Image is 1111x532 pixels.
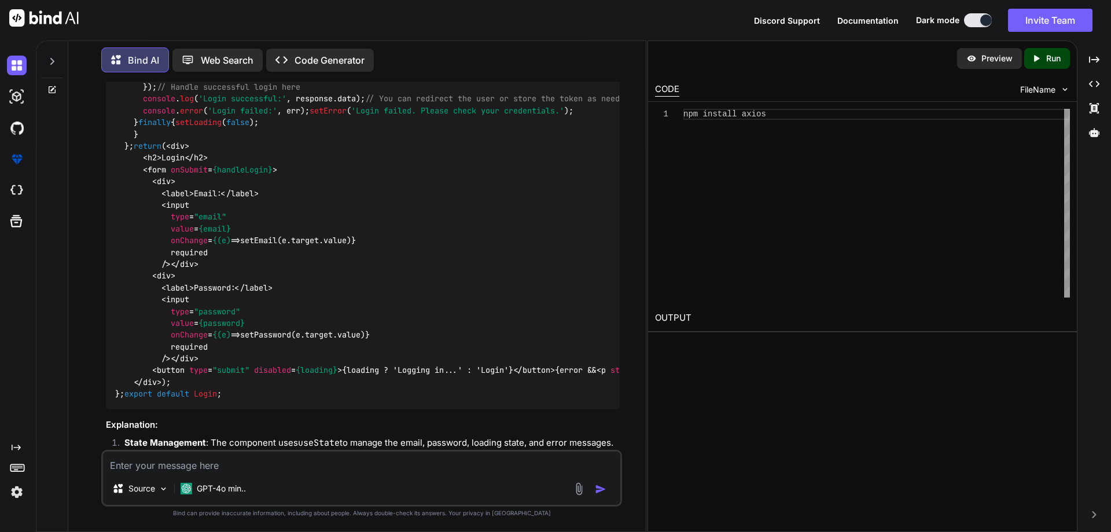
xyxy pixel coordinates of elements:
span: type [171,212,189,222]
span: console [143,94,175,104]
img: Bind AI [9,9,79,27]
p: Code Generator [295,53,365,67]
span: Login [194,389,217,399]
span: div [143,377,157,387]
p: Bind can provide inaccurate information, including about people. Always double-check its answers.... [101,509,622,518]
span: </ > [185,153,208,163]
img: GPT-4o mini [181,483,192,494]
span: </ > [171,353,198,364]
span: label [231,188,254,199]
span: 'Login successful:' [198,94,286,104]
span: div [180,259,194,269]
span: Discord Support [754,16,820,25]
strong: State Management [124,437,206,448]
span: < > [152,271,175,281]
li: : The component uses to manage the email, password, loading state, and error messages. [115,436,620,453]
span: < = = = => [115,200,240,245]
span: button [523,365,550,376]
img: settings [7,482,27,502]
button: Discord Support [754,14,820,27]
img: cloudideIcon [7,181,27,200]
span: input [166,200,189,210]
span: < > [161,282,194,293]
span: console [143,105,175,116]
p: Web Search [201,53,253,67]
span: disabled [254,365,291,376]
p: Bind AI [128,53,159,67]
span: < > [143,153,161,163]
p: GPT-4o min.. [197,483,246,494]
span: value [171,223,194,234]
button: Documentation [837,14,899,27]
img: chevron down [1060,85,1070,94]
p: Preview [981,53,1013,64]
span: // Handle successful login here [157,82,300,92]
span: div [157,177,171,187]
span: setError [310,105,347,116]
span: div [171,141,185,151]
span: label [245,282,268,293]
img: icon [595,483,606,495]
span: button [157,365,185,376]
span: </ > [222,188,259,199]
span: value [171,318,194,328]
span: return [134,141,161,151]
span: log [180,94,194,104]
p: Run [1046,53,1061,64]
span: {handleLogin} [212,164,273,175]
span: Login Email: setEmail(e.target.value)} required /> Password: setPassword(e.target.value)} require... [115,141,810,387]
span: {password} [198,318,245,328]
span: type [171,306,189,317]
span: 'Login failed. Please check your credentials.' [351,105,564,116]
span: "password" [194,306,240,317]
span: {(e) [212,236,231,246]
button: Invite Team [1008,9,1092,32]
span: type [189,365,208,376]
span: h2 [148,153,157,163]
span: {email} [198,223,231,234]
h3: Explanation: [106,419,620,432]
span: false [226,118,249,128]
span: < = = = => [115,294,245,340]
span: div [180,353,194,364]
span: onSubmit [171,164,208,175]
span: Documentation [837,16,899,25]
div: CODE [655,83,679,97]
img: darkChat [7,56,27,75]
span: label [166,282,189,293]
span: data [337,94,356,104]
h2: OUTPUT [648,304,1077,332]
span: "submit" [212,365,249,376]
code: useState [298,437,340,449]
img: Pick Models [159,484,168,494]
span: p [601,365,606,376]
img: preview [966,53,977,64]
span: // You can redirect the user or store the token as needed [365,94,629,104]
span: < > [166,141,189,151]
span: </ > [134,377,161,387]
span: < = > [143,164,277,175]
span: Dark mode [916,14,959,26]
span: form [148,164,166,175]
div: 1 [655,109,668,120]
span: setLoading [175,118,222,128]
img: githubDark [7,118,27,138]
span: export [124,389,152,399]
span: div [157,271,171,281]
span: error [180,105,203,116]
span: < > [161,188,194,199]
span: FileName [1020,84,1055,96]
span: label [166,188,189,199]
span: npm install axios [683,109,766,119]
span: "email" [194,212,226,222]
span: style [610,365,634,376]
span: h2 [194,153,203,163]
span: {loading} [296,365,337,376]
img: attachment [572,482,586,496]
span: input [166,294,189,304]
span: default [157,389,189,399]
span: < = = > [152,365,342,376]
span: </ > [236,282,273,293]
span: < > [152,177,175,187]
p: Source [128,483,155,494]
